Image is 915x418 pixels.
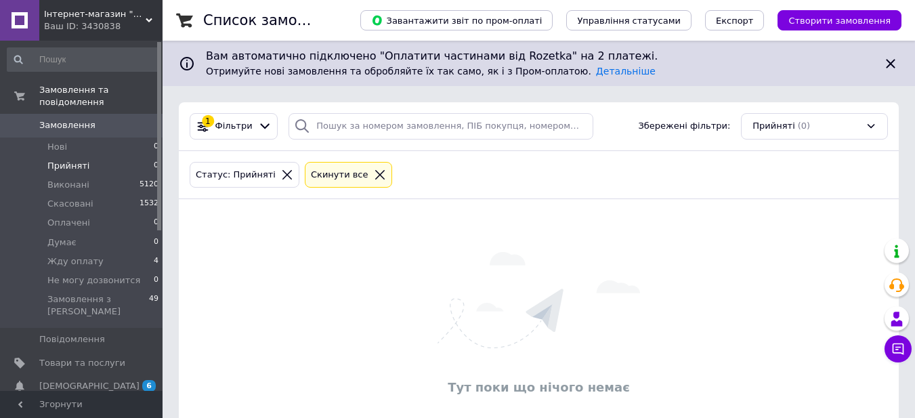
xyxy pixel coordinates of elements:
[154,274,158,287] span: 0
[202,115,214,127] div: 1
[154,236,158,249] span: 0
[44,8,146,20] span: Інтернет-магазин "Radikshop" Роздрібна та оптова торгівля товарами з Європи
[140,198,158,210] span: 1532
[186,379,892,396] div: Тут поки що нічого немає
[47,236,77,249] span: Думає
[788,16,891,26] span: Створити замовлення
[154,255,158,268] span: 4
[149,293,158,318] span: 49
[638,120,730,133] span: Збережені фільтри:
[215,120,253,133] span: Фільтри
[47,141,67,153] span: Нові
[47,160,89,172] span: Прийняті
[142,380,156,392] span: 6
[7,47,160,72] input: Пошук
[596,66,656,77] a: Детальніше
[47,255,104,268] span: Жду оплату
[206,66,656,77] span: Отримуйте нові замовлення та обробляйте їх так само, як і з Пром-оплатою.
[154,160,158,172] span: 0
[47,293,149,318] span: Замовлення з [PERSON_NAME]
[371,14,542,26] span: Завантажити звіт по пром-оплаті
[39,119,95,131] span: Замовлення
[39,357,125,369] span: Товари та послуги
[308,168,371,182] div: Cкинути все
[47,198,93,210] span: Скасовані
[752,120,794,133] span: Прийняті
[289,113,593,140] input: Пошук за номером замовлення, ПІБ покупця, номером телефону, Email, номером накладної
[39,333,105,346] span: Повідомлення
[203,12,341,28] h1: Список замовлень
[764,15,901,25] a: Створити замовлення
[47,217,90,229] span: Оплачені
[206,49,872,64] span: Вам автоматично підключено "Оплатити частинами від Rozetka" на 2 платежі.
[360,10,553,30] button: Завантажити звіт по пром-оплаті
[705,10,765,30] button: Експорт
[193,168,278,182] div: Статус: Прийняті
[44,20,163,33] div: Ваш ID: 3430838
[39,380,140,392] span: [DEMOGRAPHIC_DATA]
[885,335,912,362] button: Чат з покупцем
[47,179,89,191] span: Виконані
[154,141,158,153] span: 0
[798,121,810,131] span: (0)
[577,16,681,26] span: Управління статусами
[716,16,754,26] span: Експорт
[778,10,901,30] button: Створити замовлення
[566,10,691,30] button: Управління статусами
[47,274,140,287] span: Не могу дозвонится
[154,217,158,229] span: 0
[39,84,163,108] span: Замовлення та повідомлення
[140,179,158,191] span: 5120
